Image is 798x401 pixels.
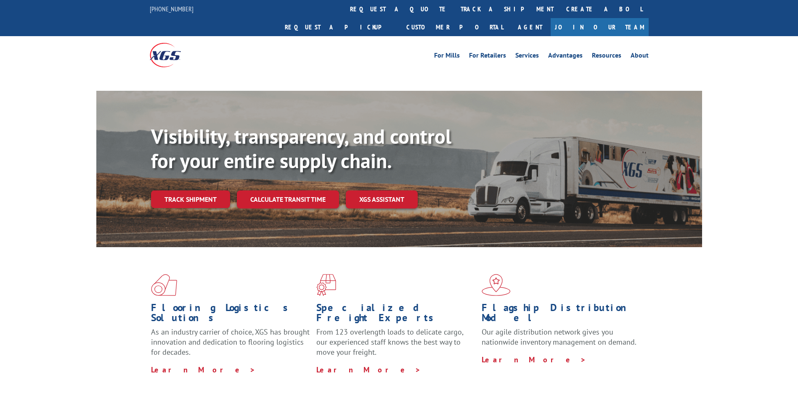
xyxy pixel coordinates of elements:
a: For Retailers [469,52,506,61]
a: Join Our Team [551,18,649,36]
a: Track shipment [151,190,230,208]
a: Advantages [548,52,583,61]
a: Learn More > [316,365,421,375]
a: XGS ASSISTANT [346,190,418,208]
h1: Flagship Distribution Model [482,303,641,327]
a: Services [515,52,539,61]
h1: Specialized Freight Experts [316,303,475,327]
span: As an industry carrier of choice, XGS has brought innovation and dedication to flooring logistics... [151,327,310,357]
a: Learn More > [151,365,256,375]
a: About [631,52,649,61]
b: Visibility, transparency, and control for your entire supply chain. [151,123,451,174]
a: Calculate transit time [237,190,339,208]
h1: Flooring Logistics Solutions [151,303,310,327]
img: xgs-icon-total-supply-chain-intelligence-red [151,274,177,296]
span: Our agile distribution network gives you nationwide inventory management on demand. [482,327,636,347]
a: For Mills [434,52,460,61]
img: xgs-icon-flagship-distribution-model-red [482,274,511,296]
a: Agent [509,18,551,36]
a: [PHONE_NUMBER] [150,5,194,13]
a: Learn More > [482,355,586,364]
img: xgs-icon-focused-on-flooring-red [316,274,336,296]
a: Request a pickup [278,18,400,36]
a: Resources [592,52,621,61]
a: Customer Portal [400,18,509,36]
p: From 123 overlength loads to delicate cargo, our experienced staff knows the best way to move you... [316,327,475,364]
